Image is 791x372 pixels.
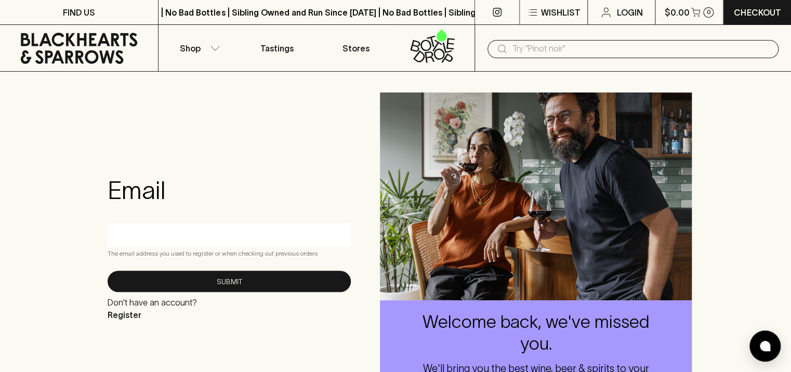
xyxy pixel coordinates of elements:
[180,42,201,55] p: Shop
[238,25,317,71] a: Tastings
[108,271,351,292] button: Submit
[342,42,370,55] p: Stores
[108,309,197,321] p: Register
[108,296,197,309] p: Don't have an account?
[706,9,710,15] p: 0
[63,6,95,19] p: FIND US
[159,25,238,71] button: Shop
[317,25,395,71] a: Stores
[108,176,351,205] h3: Email
[108,248,351,259] p: The email address you used to register or when checking out previous orders
[760,341,770,351] img: bubble-icon
[664,6,689,19] p: $0.00
[734,6,781,19] p: Checkout
[260,42,294,55] p: Tastings
[380,92,692,300] img: pjver.png
[541,6,581,19] p: Wishlist
[417,311,654,355] h4: Welcome back, we've missed you.
[512,41,770,57] input: Try "Pinot noir"
[616,6,642,19] p: Login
